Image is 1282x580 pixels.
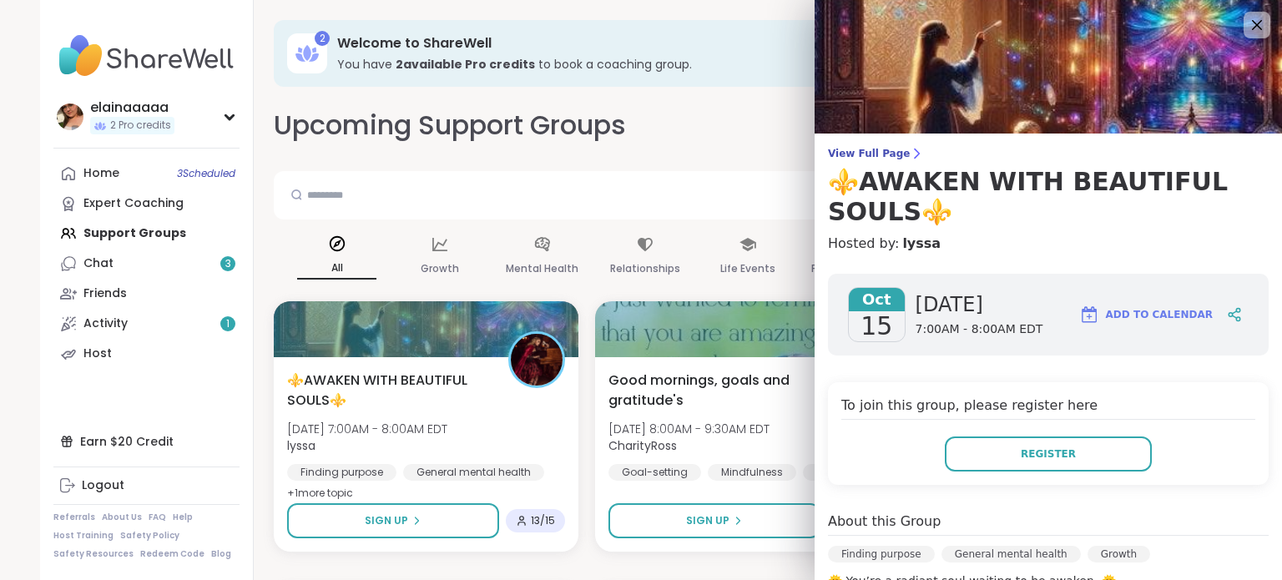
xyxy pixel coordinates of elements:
[608,503,820,538] button: Sign Up
[531,514,555,527] span: 13 / 15
[53,530,114,542] a: Host Training
[53,548,134,560] a: Safety Resources
[828,147,1269,227] a: View Full Page⚜️AWAKEN WITH BEAUTIFUL SOULS⚜️
[1106,307,1213,322] span: Add to Calendar
[811,259,890,279] p: Physical Health
[83,345,112,362] div: Host
[287,371,490,411] span: ⚜️AWAKEN WITH BEAUTIFUL SOULS⚜️
[828,234,1269,254] h4: Hosted by:
[686,513,729,528] span: Sign Up
[610,259,680,279] p: Relationships
[177,167,235,180] span: 3 Scheduled
[1072,295,1220,335] button: Add to Calendar
[511,334,563,386] img: lyssa
[941,546,1081,562] div: General mental health
[173,512,193,523] a: Help
[916,321,1043,338] span: 7:00AM - 8:00AM EDT
[396,56,535,73] b: 2 available Pro credit s
[403,464,544,481] div: General mental health
[902,234,941,254] a: lyssa
[287,464,396,481] div: Finding purpose
[53,189,240,219] a: Expert Coaching
[861,311,892,341] span: 15
[53,309,240,339] a: Activity1
[120,530,179,542] a: Safety Policy
[57,103,83,130] img: elainaaaaa
[83,255,114,272] div: Chat
[226,317,230,331] span: 1
[83,165,119,182] div: Home
[53,159,240,189] a: Home3Scheduled
[828,167,1269,227] h3: ⚜️AWAKEN WITH BEAUTIFUL SOULS⚜️
[53,27,240,85] img: ShareWell Nav Logo
[608,421,770,437] span: [DATE] 8:00AM - 9:30AM EDT
[102,512,142,523] a: About Us
[211,548,231,560] a: Blog
[708,464,796,481] div: Mindfulness
[337,34,1199,53] h3: Welcome to ShareWell
[53,471,240,501] a: Logout
[297,258,376,280] p: All
[421,259,459,279] p: Growth
[274,107,626,144] h2: Upcoming Support Groups
[608,371,811,411] span: Good mornings, goals and gratitude's
[337,56,1199,73] h3: You have to book a coaching group.
[140,548,204,560] a: Redeem Code
[287,421,447,437] span: [DATE] 7:00AM - 8:00AM EDT
[53,339,240,369] a: Host
[720,259,775,279] p: Life Events
[1088,546,1150,562] div: Growth
[53,249,240,279] a: Chat3
[90,98,174,117] div: elainaaaaa
[53,426,240,456] div: Earn $20 Credit
[83,195,184,212] div: Expert Coaching
[506,259,578,279] p: Mental Health
[945,436,1152,472] button: Register
[849,288,905,311] span: Oct
[1021,446,1076,461] span: Register
[287,437,315,454] b: lyssa
[82,477,124,494] div: Logout
[110,119,171,133] span: 2 Pro credits
[225,257,231,271] span: 3
[828,147,1269,160] span: View Full Page
[287,503,499,538] button: Sign Up
[1079,305,1099,325] img: ShareWell Logomark
[803,464,877,481] div: Self-care
[841,396,1255,420] h4: To join this group, please register here
[828,546,935,562] div: Finding purpose
[53,512,95,523] a: Referrals
[828,512,941,532] h4: About this Group
[315,31,330,46] div: 2
[916,291,1043,318] span: [DATE]
[83,315,128,332] div: Activity
[83,285,127,302] div: Friends
[608,437,677,454] b: CharityRoss
[365,513,408,528] span: Sign Up
[608,464,701,481] div: Goal-setting
[149,512,166,523] a: FAQ
[53,279,240,309] a: Friends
